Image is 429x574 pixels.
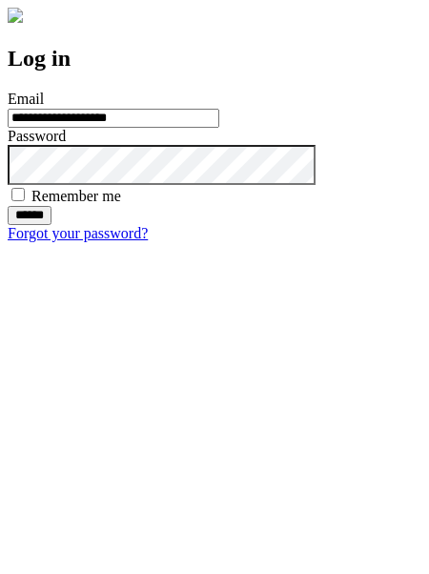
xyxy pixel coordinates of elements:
h2: Log in [8,46,421,72]
label: Password [8,128,66,144]
a: Forgot your password? [8,225,148,241]
label: Remember me [31,188,121,204]
img: logo-4e3dc11c47720685a147b03b5a06dd966a58ff35d612b21f08c02c0306f2b779.png [8,8,23,23]
label: Email [8,91,44,107]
